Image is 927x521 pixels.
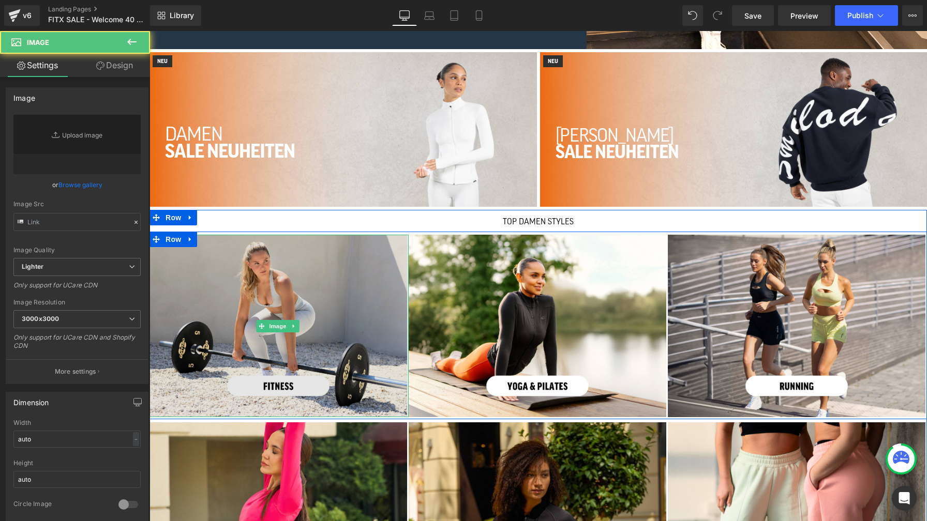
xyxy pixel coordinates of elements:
span: Row [13,179,34,194]
div: v6 [21,9,34,22]
input: Link [13,213,141,231]
div: Only support for UCare CDN [13,281,141,296]
a: Design [77,54,152,77]
div: Circle Image [13,500,108,511]
div: Image Resolution [13,299,141,306]
div: Dimension [13,392,49,407]
span: Preview [790,10,818,21]
button: More settings [6,359,148,384]
strong: SALE NEUHEITEN [16,111,145,130]
button: Undo [682,5,703,26]
div: Open Intercom Messenger [892,486,917,511]
a: v6 [4,5,40,26]
button: Publish [835,5,898,26]
span: Image [27,38,49,47]
button: More [902,5,923,26]
div: Height [13,459,141,467]
span: Row [13,201,34,216]
input: auto [13,431,141,448]
div: or [13,179,141,190]
b: Lighter [22,263,43,270]
a: New Library [150,5,201,26]
span: Save [744,10,761,21]
a: Expand / Collapse [34,179,48,194]
span: SALE NEUHEITEN [406,112,529,130]
a: Browse gallery [58,176,102,194]
div: Image Quality [13,247,141,254]
button: Redo [707,5,728,26]
a: Laptop [417,5,442,26]
a: Desktop [392,5,417,26]
span: FITX SALE - Welcome 40 % Rabatt [48,16,147,24]
p: More settings [55,367,96,376]
div: - [133,432,139,446]
a: Tablet [442,5,467,26]
div: Image Src [13,201,141,208]
b: 3000x3000 [22,315,59,323]
a: Mobile [467,5,491,26]
a: Expand / Collapse [34,201,48,216]
a: Expand / Collapse [139,289,150,301]
span: Publish [847,11,873,20]
span: Library [170,11,194,20]
a: Landing Pages [48,5,167,13]
div: Width [13,419,141,426]
span: damen [16,94,73,113]
a: Preview [778,5,831,26]
div: Only support for UCare CDN and Shopify CDN [13,333,141,357]
div: Image [13,88,35,102]
input: auto [13,471,141,488]
span: [PERSON_NAME] [406,96,524,114]
span: Image [117,289,139,301]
